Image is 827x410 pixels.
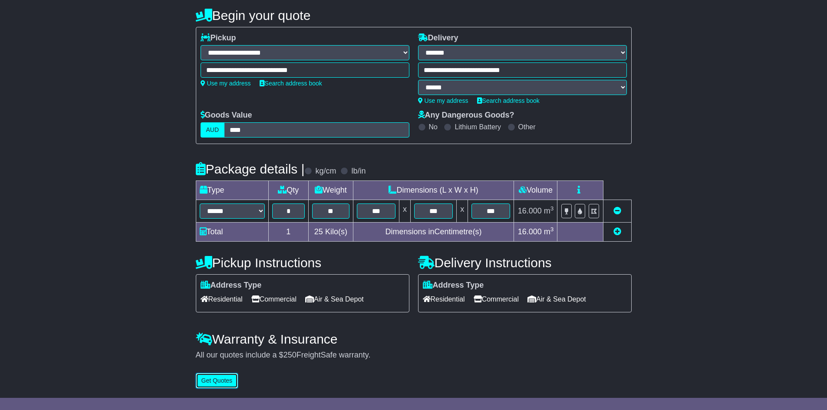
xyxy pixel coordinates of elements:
[418,97,468,104] a: Use my address
[418,256,632,270] h4: Delivery Instructions
[429,123,438,131] label: No
[315,167,336,176] label: kg/cm
[351,167,366,176] label: lb/in
[201,80,251,87] a: Use my address
[314,227,323,236] span: 25
[268,223,309,242] td: 1
[196,351,632,360] div: All our quotes include a $ FreightSafe warranty.
[309,223,353,242] td: Kilo(s)
[423,292,465,306] span: Residential
[201,292,243,306] span: Residential
[423,281,484,290] label: Address Type
[196,373,238,388] button: Get Quotes
[196,256,409,270] h4: Pickup Instructions
[518,227,542,236] span: 16.000
[268,181,309,200] td: Qty
[309,181,353,200] td: Weight
[518,207,542,215] span: 16.000
[613,207,621,215] a: Remove this item
[474,292,519,306] span: Commercial
[550,226,554,233] sup: 3
[544,207,554,215] span: m
[196,332,632,346] h4: Warranty & Insurance
[477,97,540,104] a: Search address book
[196,162,305,176] h4: Package details |
[418,111,514,120] label: Any Dangerous Goods?
[260,80,322,87] a: Search address book
[196,181,268,200] td: Type
[196,8,632,23] h4: Begin your quote
[305,292,364,306] span: Air & Sea Depot
[201,122,225,138] label: AUD
[514,181,557,200] td: Volume
[544,227,554,236] span: m
[527,292,586,306] span: Air & Sea Depot
[550,205,554,212] sup: 3
[353,223,514,242] td: Dimensions in Centimetre(s)
[201,33,236,43] label: Pickup
[201,111,252,120] label: Goods Value
[201,281,262,290] label: Address Type
[457,200,468,223] td: x
[399,200,410,223] td: x
[418,33,458,43] label: Delivery
[283,351,297,359] span: 250
[613,227,621,236] a: Add new item
[251,292,297,306] span: Commercial
[455,123,501,131] label: Lithium Battery
[518,123,536,131] label: Other
[196,223,268,242] td: Total
[353,181,514,200] td: Dimensions (L x W x H)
